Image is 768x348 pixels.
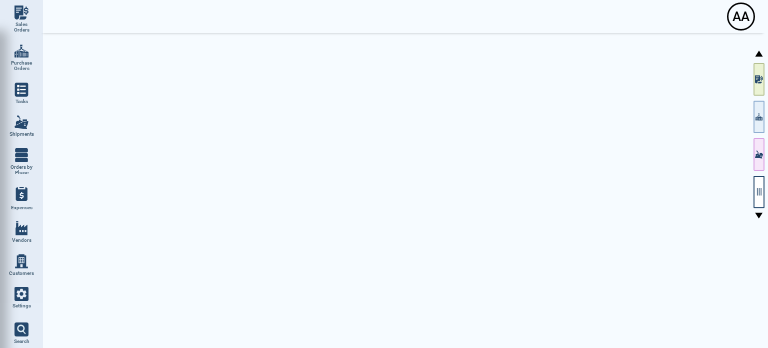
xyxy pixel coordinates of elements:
[14,44,28,58] img: menu_icon
[12,303,31,309] span: Settings
[14,254,28,268] img: menu_icon
[14,287,28,301] img: menu_icon
[8,60,35,72] span: Purchase Orders
[15,99,28,105] span: Tasks
[11,205,32,211] span: Expenses
[8,22,35,33] span: Sales Orders
[9,131,34,137] span: Shipments
[14,221,28,235] img: menu_icon
[14,83,28,97] img: menu_icon
[14,148,28,162] img: menu_icon
[12,237,31,243] span: Vendors
[14,115,28,129] img: menu_icon
[8,164,35,176] span: Orders by Phase
[14,6,28,20] img: menu_icon
[728,4,753,29] div: A A
[14,338,29,344] span: Search
[9,270,34,276] span: Customers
